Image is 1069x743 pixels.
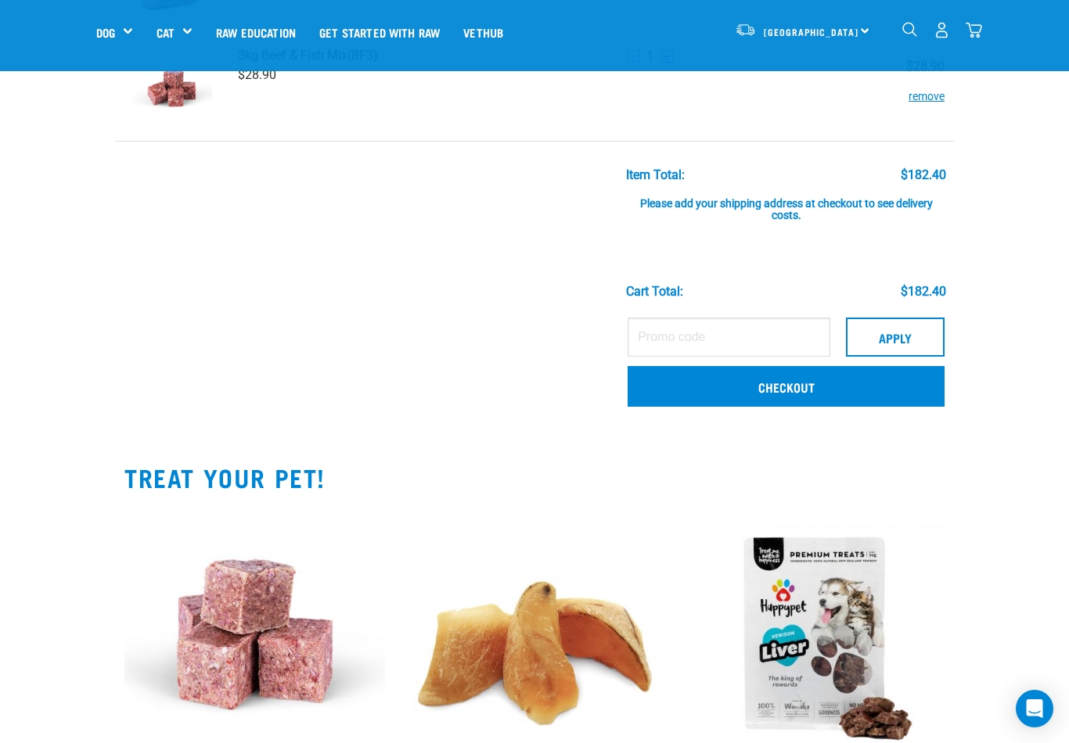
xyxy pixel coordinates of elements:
[966,22,982,38] img: home-icon@2x.png
[902,22,917,37] img: home-icon-1@2x.png
[308,1,452,63] a: Get started with Raw
[628,318,830,357] input: Promo code
[96,23,115,41] a: Dog
[626,182,945,223] div: Please add your shipping address at checkout to see delivery costs.
[901,285,946,299] div: $182.40
[735,23,756,37] img: van-moving.png
[909,74,945,104] button: remove
[452,1,515,63] a: Vethub
[1016,690,1053,727] div: Open Intercom Messenger
[901,168,946,182] div: $182.40
[870,35,954,142] td: $28.90
[626,285,683,299] div: Cart total:
[846,318,945,357] button: Apply
[131,48,212,128] img: Beef & Fish Mix
[204,1,308,63] a: Raw Education
[157,23,175,41] a: Cat
[124,463,945,491] h2: TREAT YOUR PET!
[626,168,685,182] div: Item Total:
[238,67,276,82] span: $28.90
[764,29,858,34] span: [GEOGRAPHIC_DATA]
[628,366,945,407] a: Checkout
[934,22,950,38] img: user.png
